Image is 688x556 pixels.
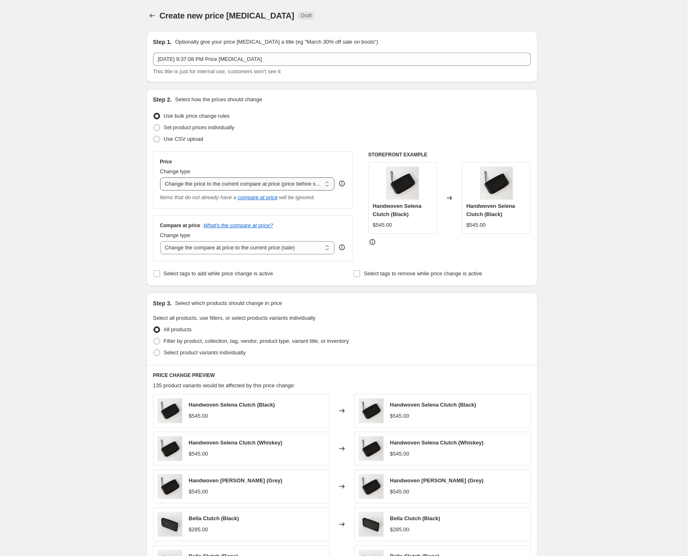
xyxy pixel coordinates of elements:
[390,402,476,408] span: Handwoven Selena Clutch (Black)
[390,477,484,484] span: Handwoven [PERSON_NAME] (Grey)
[158,398,182,423] img: TAHBags_2600res-14_80x.jpg
[368,151,531,158] h6: STOREFRONT EXAMPLE
[164,124,235,130] span: Set product prices individually
[153,299,172,307] h2: Step 3.
[189,450,208,458] div: $545.00
[158,436,182,461] img: TAHBags_2600res-14_80x.jpg
[153,372,531,379] h6: PRICE CHANGE PREVIEW
[153,95,172,104] h2: Step 2.
[158,512,182,537] img: TAHBags1400px-45_be732028-fc56-49c2-99f5-bcf0b9f00a40_80x.jpg
[158,474,182,499] img: TAHBags_2600res-14_80x.jpg
[164,349,246,356] span: Select product variants individually
[160,168,191,174] span: Change type
[189,440,283,446] span: Handwoven Selena Clutch (Whiskey)
[160,222,200,229] h3: Compare at price
[373,203,421,217] span: Handwoven Selena Clutch (Black)
[189,477,283,484] span: Handwoven [PERSON_NAME] (Grey)
[390,440,484,446] span: Handwoven Selena Clutch (Whiskey)
[204,222,273,228] button: What's the compare at price?
[390,526,409,534] div: $285.00
[390,450,409,458] div: $545.00
[338,179,346,188] div: help
[189,402,275,408] span: Handwoven Selena Clutch (Black)
[359,398,384,423] img: TAHBags_2600res-14_80x.jpg
[153,53,531,66] input: 30% off holiday sale
[160,232,191,238] span: Change type
[301,12,311,19] span: Draft
[359,436,384,461] img: TAHBags_2600res-14_80x.jpg
[160,11,295,20] span: Create new price [MEDICAL_DATA]
[466,203,515,217] span: Handwoven Selena Clutch (Black)
[153,38,172,46] h2: Step 1.
[189,526,208,534] div: $285.00
[373,221,392,229] div: $545.00
[359,474,384,499] img: TAHBags_2600res-14_80x.jpg
[279,194,315,200] i: will be ignored.
[238,194,278,200] button: compare at price
[164,113,230,119] span: Use bulk price change rules
[153,315,316,321] span: Select all products, use filters, or select products variants individually
[390,488,409,496] div: $545.00
[390,412,409,420] div: $545.00
[175,95,262,104] p: Select how the prices should change
[146,10,158,21] button: Price change jobs
[175,299,282,307] p: Select which products should change in price
[480,167,513,200] img: TAHBags_2600res-14_80x.jpg
[359,512,384,537] img: TAHBags1400px-45_be732028-fc56-49c2-99f5-bcf0b9f00a40_80x.jpg
[164,326,192,333] span: All products
[364,270,482,277] span: Select tags to remove while price change is active
[189,412,208,420] div: $545.00
[338,243,346,251] div: help
[189,515,239,521] span: Bella Clutch (Black)
[153,68,281,74] span: This title is just for internal use, customers won't see it
[164,270,273,277] span: Select tags to add while price change is active
[386,167,419,200] img: TAHBags_2600res-14_80x.jpg
[466,221,486,229] div: $545.00
[164,136,203,142] span: Use CSV upload
[175,38,378,46] p: Optionally give your price [MEDICAL_DATA] a title (eg "March 30% off sale on boots")
[160,158,172,165] h3: Price
[164,338,349,344] span: Filter by product, collection, tag, vendor, product type, variant title, or inventory
[189,488,208,496] div: $545.00
[153,382,295,389] span: 135 product variants would be affected by this price change:
[390,515,440,521] span: Bella Clutch (Black)
[160,194,237,200] i: Items that do not already have a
